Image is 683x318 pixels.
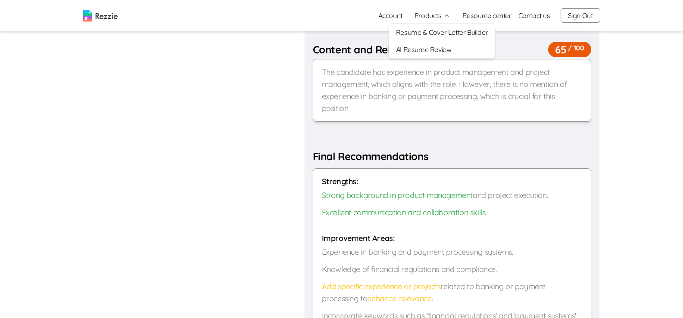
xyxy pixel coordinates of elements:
span: 65 [548,42,591,57]
h3: Final Recommendations [313,149,591,163]
a: Resume & Cover Letter Builder [389,24,495,41]
a: Resource center [462,10,511,21]
h5: Improvement Areas: [322,232,582,244]
span: Strong background in product management [322,190,473,200]
p: and project execution. [322,189,582,201]
h5: Strengths: [322,176,582,188]
p: Knowledge of financial regulations and compliance. [322,263,582,275]
span: Add specific experience or projects [322,281,441,291]
p: related to banking or payment processing to . [322,281,582,305]
div: The candidate has experience in product management and project management, which aligns with the ... [313,59,591,122]
img: logo [83,10,118,22]
span: Excellent communication and collaboration skills [322,207,486,217]
span: / 100 [568,43,584,53]
div: Content and Relevance [313,42,591,57]
button: Products [415,10,450,21]
a: Account [371,7,409,24]
a: AI Resume Review [389,41,495,58]
span: enhance relevance [367,293,431,303]
p: Experience in banking and payment processing systems. [322,246,582,258]
button: Sign Out [561,8,600,23]
a: Contact us [518,10,550,21]
p: . [322,207,582,219]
